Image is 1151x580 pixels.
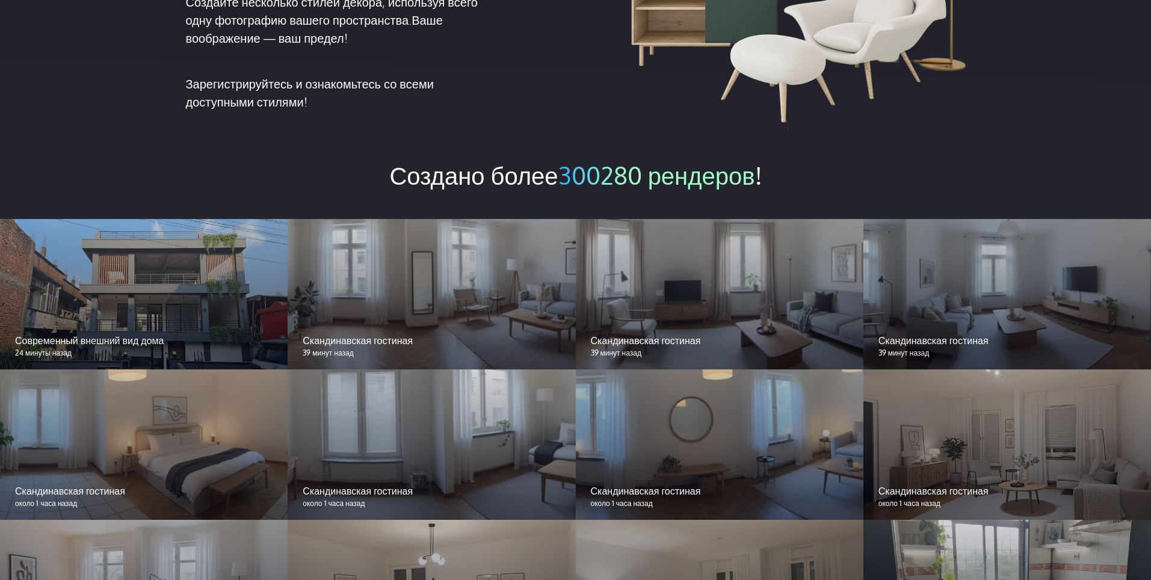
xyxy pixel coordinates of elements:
[303,348,353,357] ya-tr-span: 39 минут назад
[878,485,989,497] ya-tr-span: Скандинавская гостиная
[389,160,558,190] ya-tr-span: Создано более
[15,335,164,347] ya-tr-span: Современный внешний вид дома
[558,160,755,190] ya-tr-span: 300280 рендеров
[878,499,940,508] ya-tr-span: около 1 часа назад
[878,348,929,357] ya-tr-span: 39 минут назад
[591,335,701,347] ya-tr-span: Скандинавская гостиная
[878,335,989,347] ya-tr-span: Скандинавская гостиная
[303,335,413,347] ya-tr-span: Скандинавская гостиная
[755,160,762,190] ya-tr-span: !
[591,485,701,497] ya-tr-span: Скандинавская гостиная
[15,499,77,508] ya-tr-span: около 1 часа назад
[591,499,653,508] ya-tr-span: около 1 часа назад
[186,76,434,110] ya-tr-span: Зарегистрируйтесь и ознакомьтесь со всеми доступными стилями!
[591,348,641,357] ya-tr-span: 39 минут назад
[15,348,72,357] ya-tr-span: 24 минуты назад
[303,499,365,508] ya-tr-span: около 1 часа назад
[303,485,413,497] ya-tr-span: Скандинавская гостиная
[15,485,125,497] ya-tr-span: Скандинавская гостиная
